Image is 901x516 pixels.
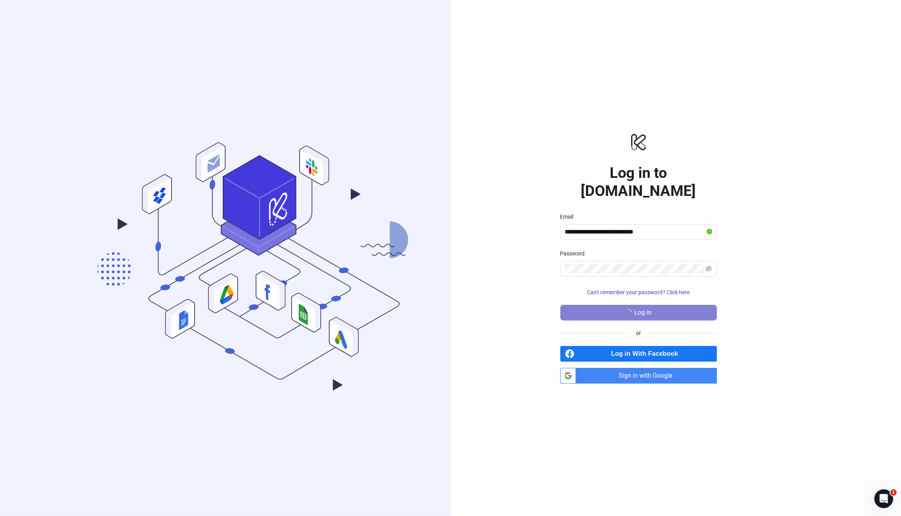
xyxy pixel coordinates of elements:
[587,289,690,295] span: Can't remember your password? Click here
[630,329,647,337] span: or
[560,286,717,299] button: Can't remember your password? Click here
[625,309,632,315] span: loading
[560,346,717,362] a: Log in With Facebook
[560,305,717,320] button: Log in
[579,368,717,384] span: Sign in with Google
[890,489,897,496] span: 1
[874,489,893,508] iframe: Intercom live chat
[565,227,705,237] input: Email
[578,346,717,362] span: Log in With Facebook
[560,249,590,258] label: Password
[560,368,717,384] a: Sign in with Google
[560,164,717,200] h1: Log in to [DOMAIN_NAME]
[706,266,712,272] span: eye-invisible
[560,212,579,221] label: Email
[560,289,717,295] a: Can't remember your password? Click here
[565,264,704,273] input: Password
[635,309,652,316] span: Log in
